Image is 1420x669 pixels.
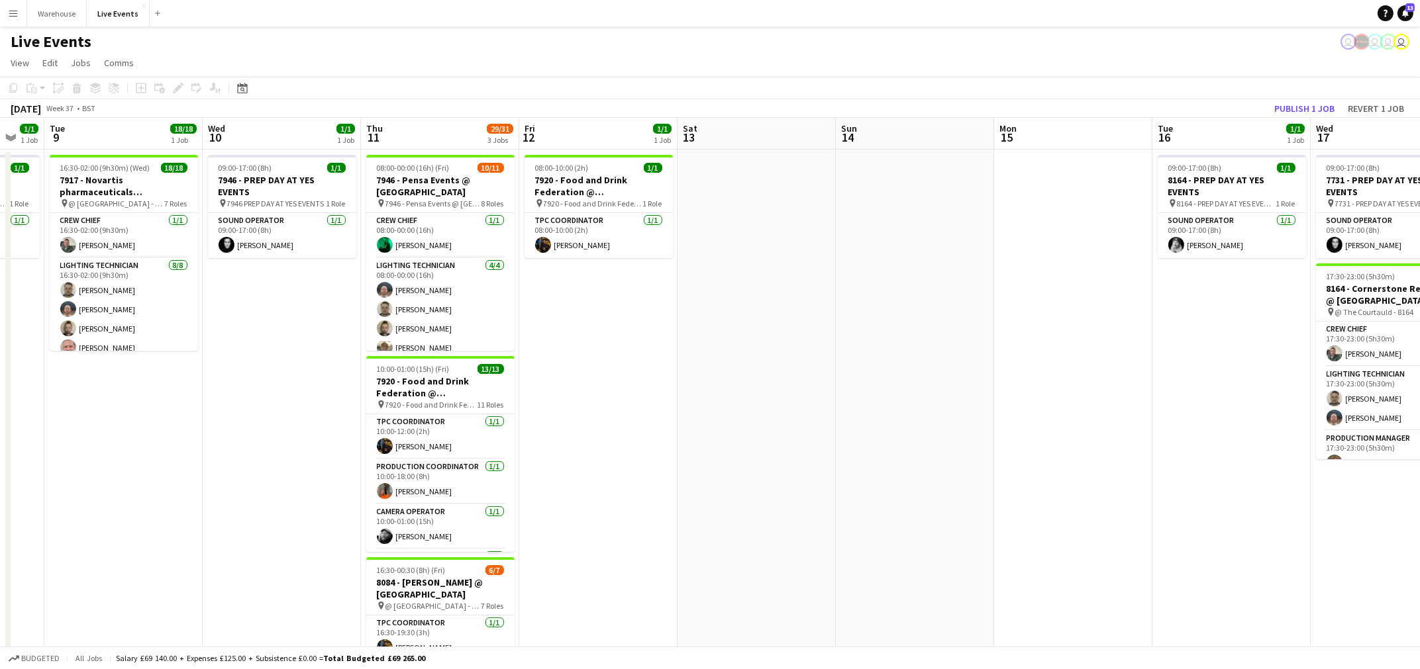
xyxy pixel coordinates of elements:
[525,122,535,134] span: Fri
[116,653,425,663] div: Salary £69 140.00 + Expenses £125.00 + Subsistence £0.00 =
[208,122,225,134] span: Wed
[1327,271,1395,281] span: 17:30-23:00 (5h30m)
[69,199,165,208] span: @ [GEOGRAPHIC_DATA] - 7917
[50,155,198,351] app-job-card: 16:30-02:00 (9h30m) (Wed)18/187917 - Novartis pharmaceuticals Corporation @ [GEOGRAPHIC_DATA] @ [...
[841,122,857,134] span: Sun
[206,130,225,145] span: 10
[1156,130,1173,145] span: 16
[366,414,515,459] app-card-role: TPC Coordinator1/110:00-12:00 (2h)[PERSON_NAME]
[48,130,65,145] span: 9
[1341,34,1356,50] app-user-avatar: Akash Karegoudar
[523,130,535,145] span: 12
[482,601,504,611] span: 7 Roles
[10,199,29,208] span: 1 Role
[60,163,150,173] span: 16:30-02:00 (9h30m) (Wed)
[681,130,697,145] span: 13
[1314,130,1333,145] span: 17
[653,124,672,134] span: 1/1
[366,155,515,351] app-job-card: 08:00-00:00 (16h) (Fri)10/117946 - Pensa Events @ [GEOGRAPHIC_DATA] 7946 - Pensa Events @ [GEOGRA...
[42,57,58,69] span: Edit
[1335,307,1414,317] span: @ The Courtauld - 8164
[654,135,671,145] div: 1 Job
[170,124,197,134] span: 18/18
[683,122,697,134] span: Sat
[525,213,673,258] app-card-role: TPC Coordinator1/108:00-10:00 (2h)[PERSON_NAME]
[478,400,504,410] span: 11 Roles
[997,130,1017,145] span: 15
[327,199,346,208] span: 1 Role
[11,163,29,173] span: 1/1
[336,124,355,134] span: 1/1
[366,356,515,552] app-job-card: 10:00-01:00 (15h) (Fri)13/137920 - Food and Drink Federation @ [GEOGRAPHIC_DATA] 7920 - Food and ...
[366,213,515,258] app-card-role: Crew Chief1/108:00-00:00 (16h)[PERSON_NAME]
[999,122,1017,134] span: Mon
[208,155,356,258] app-job-card: 09:00-17:00 (8h)1/17946 - PREP DAY AT YES EVENTS 7946 PREP DAY AT YES EVENTS1 RoleSound Operator1...
[1394,34,1409,50] app-user-avatar: Technical Department
[643,199,662,208] span: 1 Role
[478,163,504,173] span: 10/11
[1327,163,1380,173] span: 09:00-17:00 (8h)
[525,155,673,258] app-job-card: 08:00-10:00 (2h)1/17920 - Food and Drink Federation @ [GEOGRAPHIC_DATA] 7920 - Food and Drink Fed...
[1158,122,1173,134] span: Tue
[839,130,857,145] span: 14
[1286,124,1305,134] span: 1/1
[1269,100,1340,117] button: Publish 1 job
[366,549,515,594] app-card-role: Crew Chief1/1
[1354,34,1370,50] app-user-avatar: Production Managers
[1158,213,1306,258] app-card-role: Sound Operator1/109:00-17:00 (8h)[PERSON_NAME]
[366,375,515,399] h3: 7920 - Food and Drink Federation @ [GEOGRAPHIC_DATA]
[366,504,515,549] app-card-role: Camera Operator1/110:00-01:00 (15h)[PERSON_NAME]
[366,122,383,134] span: Thu
[385,601,482,611] span: @ [GEOGRAPHIC_DATA] - 8084
[337,135,354,145] div: 1 Job
[104,57,134,69] span: Comms
[208,213,356,258] app-card-role: Sound Operator1/109:00-17:00 (8h)[PERSON_NAME]
[1380,34,1396,50] app-user-avatar: Technical Department
[366,258,515,361] app-card-role: Lighting Technician4/408:00-00:00 (16h)[PERSON_NAME][PERSON_NAME][PERSON_NAME][PERSON_NAME]
[11,102,41,115] div: [DATE]
[544,199,643,208] span: 7920 - Food and Drink Federation @ [GEOGRAPHIC_DATA]
[161,163,187,173] span: 18/18
[11,32,91,52] h1: Live Events
[1405,3,1415,12] span: 13
[71,57,91,69] span: Jobs
[327,163,346,173] span: 1/1
[377,364,450,374] span: 10:00-01:00 (15h) (Fri)
[87,1,150,26] button: Live Events
[323,653,425,663] span: Total Budgeted £69 265.00
[377,565,446,575] span: 16:30-00:30 (8h) (Fri)
[1168,163,1222,173] span: 09:00-17:00 (8h)
[385,199,482,208] span: 7946 - Pensa Events @ [GEOGRAPHIC_DATA]
[487,135,513,145] div: 3 Jobs
[171,135,196,145] div: 1 Job
[21,135,38,145] div: 1 Job
[478,364,504,374] span: 13/13
[165,199,187,208] span: 7 Roles
[1276,199,1295,208] span: 1 Role
[1158,155,1306,258] app-job-card: 09:00-17:00 (8h)1/18164 - PREP DAY AT YES EVENTS 8164 - PREP DAY AT YES EVENTS1 RoleSound Operato...
[50,258,198,437] app-card-role: Lighting Technician8/816:30-02:00 (9h30m)[PERSON_NAME][PERSON_NAME][PERSON_NAME][PERSON_NAME]
[366,174,515,198] h3: 7946 - Pensa Events @ [GEOGRAPHIC_DATA]
[1343,100,1409,117] button: Revert 1 job
[644,163,662,173] span: 1/1
[27,1,87,26] button: Warehouse
[21,654,60,663] span: Budgeted
[208,174,356,198] h3: 7946 - PREP DAY AT YES EVENTS
[482,199,504,208] span: 8 Roles
[487,124,513,134] span: 29/31
[73,653,105,663] span: All jobs
[525,174,673,198] h3: 7920 - Food and Drink Federation @ [GEOGRAPHIC_DATA]
[1177,199,1276,208] span: 8164 - PREP DAY AT YES EVENTS
[50,213,198,258] app-card-role: Crew Chief1/116:30-02:00 (9h30m)[PERSON_NAME]
[1287,135,1304,145] div: 1 Job
[1277,163,1295,173] span: 1/1
[7,651,62,666] button: Budgeted
[50,174,198,198] h3: 7917 - Novartis pharmaceuticals Corporation @ [GEOGRAPHIC_DATA]
[366,576,515,600] h3: 8084 - [PERSON_NAME] @ [GEOGRAPHIC_DATA]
